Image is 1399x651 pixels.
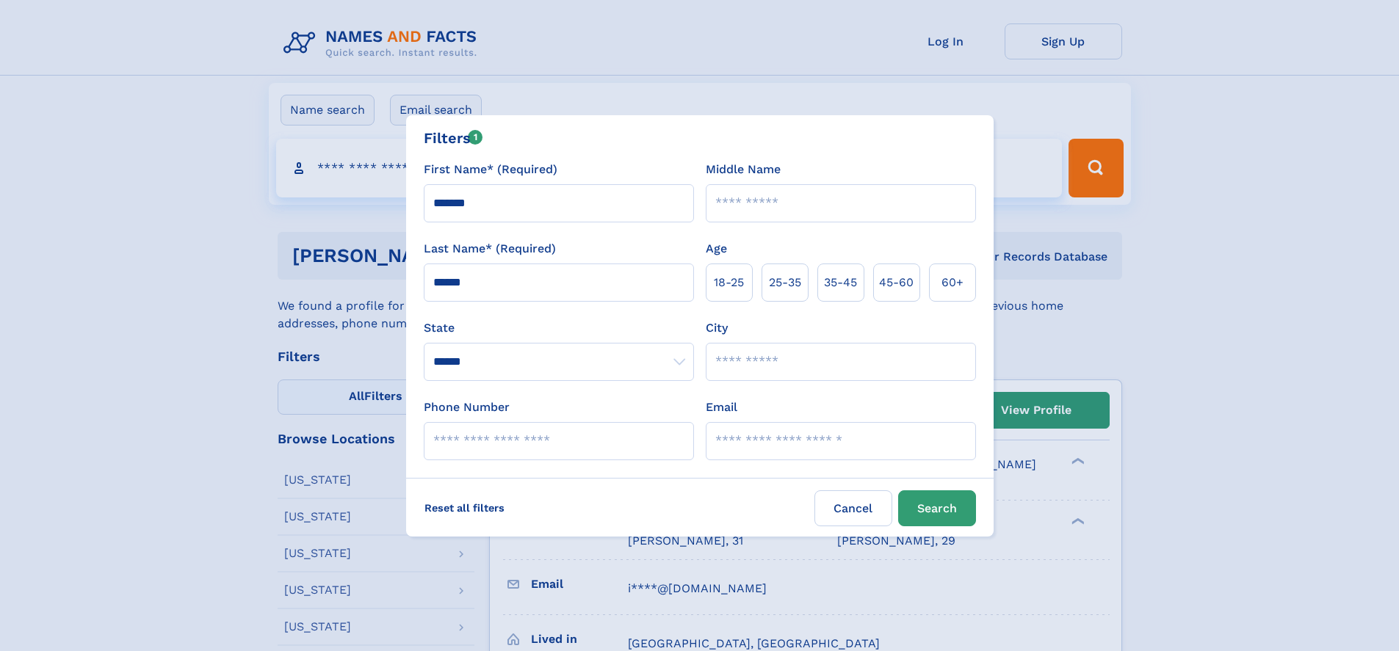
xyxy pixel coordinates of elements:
label: First Name* (Required) [424,161,557,178]
label: Age [706,240,727,258]
div: Filters [424,127,483,149]
span: 35‑45 [824,274,857,291]
label: Last Name* (Required) [424,240,556,258]
label: Cancel [814,490,892,526]
button: Search [898,490,976,526]
label: Email [706,399,737,416]
label: City [706,319,728,337]
label: Phone Number [424,399,510,416]
span: 18‑25 [714,274,744,291]
label: State [424,319,694,337]
span: 25‑35 [769,274,801,291]
span: 60+ [941,274,964,291]
label: Reset all filters [415,490,514,525]
span: 45‑60 [879,274,914,291]
label: Middle Name [706,161,781,178]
